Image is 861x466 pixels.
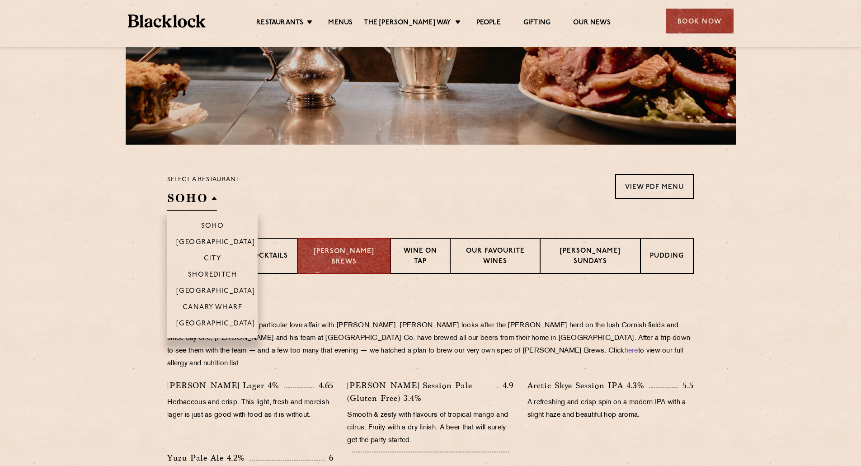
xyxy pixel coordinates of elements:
[550,246,631,268] p: [PERSON_NAME] Sundays
[183,304,242,313] p: Canary Wharf
[625,348,638,354] a: here
[527,396,694,422] p: A refreshing and crisp spin on a modern IPA with a slight haze and beautiful hop aroma.
[176,320,255,329] p: [GEOGRAPHIC_DATA]
[364,19,451,28] a: The [PERSON_NAME] Way
[167,320,694,370] p: It’s fair to say we have a very particular love affair with [PERSON_NAME]. [PERSON_NAME] looks af...
[167,174,240,186] p: Select a restaurant
[167,297,694,308] h3: Beers on tap
[167,379,284,392] p: [PERSON_NAME] Lager 4%
[204,255,221,264] p: City
[248,251,288,263] p: Cocktails
[167,190,217,211] h2: SOHO
[615,174,694,199] a: View PDF Menu
[400,246,440,268] p: Wine on Tap
[650,251,684,263] p: Pudding
[167,396,334,422] p: Herbaceous and crisp. This light, fresh and moreish lager is just as good with food as it is with...
[176,287,255,297] p: [GEOGRAPHIC_DATA]
[201,222,224,231] p: Soho
[347,409,513,447] p: Smooth & zesty with flavours of tropical mango and citrus. Fruity with a dry finish. A beer that ...
[573,19,611,28] a: Our News
[527,379,649,392] p: Arctic Skye Session IPA 4.3%
[476,19,501,28] a: People
[347,379,497,405] p: [PERSON_NAME] Session Pale (Gluten Free) 3.4%
[307,247,381,267] p: [PERSON_NAME] Brews
[325,452,334,464] p: 6
[460,246,531,268] p: Our favourite wines
[256,19,303,28] a: Restaurants
[188,271,237,280] p: Shoreditch
[498,380,514,391] p: 4.9
[328,19,353,28] a: Menus
[128,14,206,28] img: BL_Textured_Logo-footer-cropped.svg
[678,380,694,391] p: 5.5
[167,452,249,464] p: Yuzu Pale Ale 4.2%
[523,19,550,28] a: Gifting
[666,9,734,33] div: Book Now
[176,239,255,248] p: [GEOGRAPHIC_DATA]
[314,380,334,391] p: 4.65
